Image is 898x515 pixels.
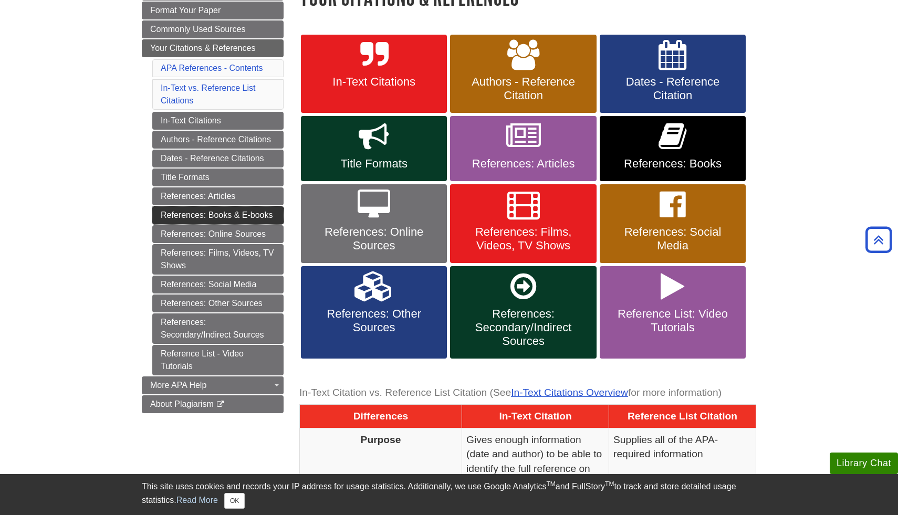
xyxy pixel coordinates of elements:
[450,184,596,263] a: References: Films, Videos, TV Shows
[142,395,284,413] a: About Plagiarism
[450,266,596,359] a: References: Secondary/Indirect Sources
[152,244,284,275] a: References: Films, Videos, TV Shows
[301,266,447,359] a: References: Other Sources
[600,266,746,359] a: Reference List: Video Tutorials
[309,75,439,89] span: In-Text Citations
[499,411,571,422] span: In-Text Citation
[152,187,284,205] a: References: Articles
[600,35,746,113] a: Dates - Reference Citation
[224,493,245,509] button: Close
[152,225,284,243] a: References: Online Sources
[458,225,588,253] span: References: Films, Videos, TV Shows
[150,400,214,408] span: About Plagiarism
[142,20,284,38] a: Commonly Used Sources
[152,169,284,186] a: Title Formats
[458,307,588,348] span: References: Secondary/Indirect Sources
[150,381,206,390] span: More APA Help
[152,295,284,312] a: References: Other Sources
[605,480,614,488] sup: TM
[450,116,596,181] a: References: Articles
[150,44,255,52] span: Your Citations & References
[142,376,284,394] a: More APA Help
[450,35,596,113] a: Authors - Reference Citation
[458,157,588,171] span: References: Articles
[309,157,439,171] span: Title Formats
[511,387,628,398] a: In-Text Citations Overview
[353,411,409,422] span: Differences
[301,35,447,113] a: In-Text Citations
[608,157,738,171] span: References: Books
[150,6,221,15] span: Format Your Paper
[301,116,447,181] a: Title Formats
[458,75,588,102] span: Authors - Reference Citation
[152,313,284,344] a: References: Secondary/Indirect Sources
[299,381,756,405] caption: In-Text Citation vs. Reference List Citation (See for more information)
[161,64,263,72] a: APA References - Contents
[152,131,284,149] a: Authors - Reference Citations
[600,184,746,263] a: References: Social Media
[628,411,737,422] span: Reference List Citation
[161,83,256,105] a: In-Text vs. Reference List Citations
[309,225,439,253] span: References: Online Sources
[216,401,225,408] i: This link opens in a new window
[152,150,284,167] a: Dates - Reference Citations
[142,39,284,57] a: Your Citations & References
[609,428,756,495] td: Supplies all of the APA-required information
[152,112,284,130] a: In-Text Citations
[600,116,746,181] a: References: Books
[152,276,284,293] a: References: Social Media
[152,206,284,224] a: References: Books & E-books
[862,233,895,247] a: Back to Top
[152,345,284,375] a: Reference List - Video Tutorials
[608,225,738,253] span: References: Social Media
[142,2,284,19] a: Format Your Paper
[301,184,447,263] a: References: Online Sources
[830,453,898,474] button: Library Chat
[150,25,245,34] span: Commonly Used Sources
[608,307,738,334] span: Reference List: Video Tutorials
[304,433,457,447] p: Purpose
[546,480,555,488] sup: TM
[309,307,439,334] span: References: Other Sources
[462,428,609,495] td: Gives enough information (date and author) to be able to identify the full reference on the Refer...
[608,75,738,102] span: Dates - Reference Citation
[176,496,218,505] a: Read More
[142,480,756,509] div: This site uses cookies and records your IP address for usage statistics. Additionally, we use Goo...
